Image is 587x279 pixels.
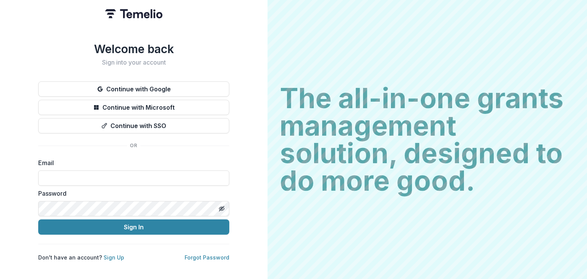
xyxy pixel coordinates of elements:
button: Toggle password visibility [216,203,228,215]
label: Email [38,158,225,167]
h2: Sign into your account [38,59,229,66]
img: Temelio [105,9,162,18]
a: Sign Up [104,254,124,261]
a: Forgot Password [185,254,229,261]
label: Password [38,189,225,198]
p: Don't have an account? [38,253,124,261]
button: Continue with SSO [38,118,229,133]
button: Continue with Google [38,81,229,97]
button: Continue with Microsoft [38,100,229,115]
h1: Welcome back [38,42,229,56]
button: Sign In [38,219,229,235]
